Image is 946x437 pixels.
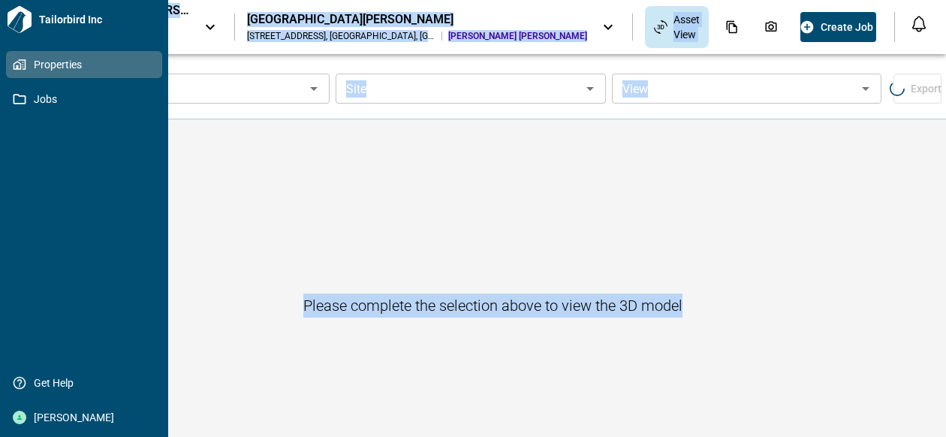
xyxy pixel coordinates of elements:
button: Open [855,78,876,99]
div: [STREET_ADDRESS] , [GEOGRAPHIC_DATA] , [GEOGRAPHIC_DATA] [247,30,435,42]
h6: Please complete the selection above to view the 3D model [303,294,682,318]
span: Tailorbird Inc [33,12,162,27]
span: Get Help [26,375,148,390]
div: Photos [755,14,787,40]
span: [PERSON_NAME] [PERSON_NAME] [448,30,587,42]
span: [PERSON_NAME] [26,410,148,425]
a: Jobs [6,86,162,113]
div: [GEOGRAPHIC_DATA][PERSON_NAME] [247,12,587,27]
a: Properties [6,51,162,78]
button: Open [303,78,324,99]
div: Asset View [645,6,709,48]
span: Jobs [26,92,148,107]
span: Asset View [673,12,700,42]
button: Create Job [800,12,876,42]
button: Open [580,78,601,99]
button: Open notification feed [907,12,931,36]
span: Create Job [821,20,873,35]
div: Documents [716,14,748,40]
span: Properties [26,57,148,72]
